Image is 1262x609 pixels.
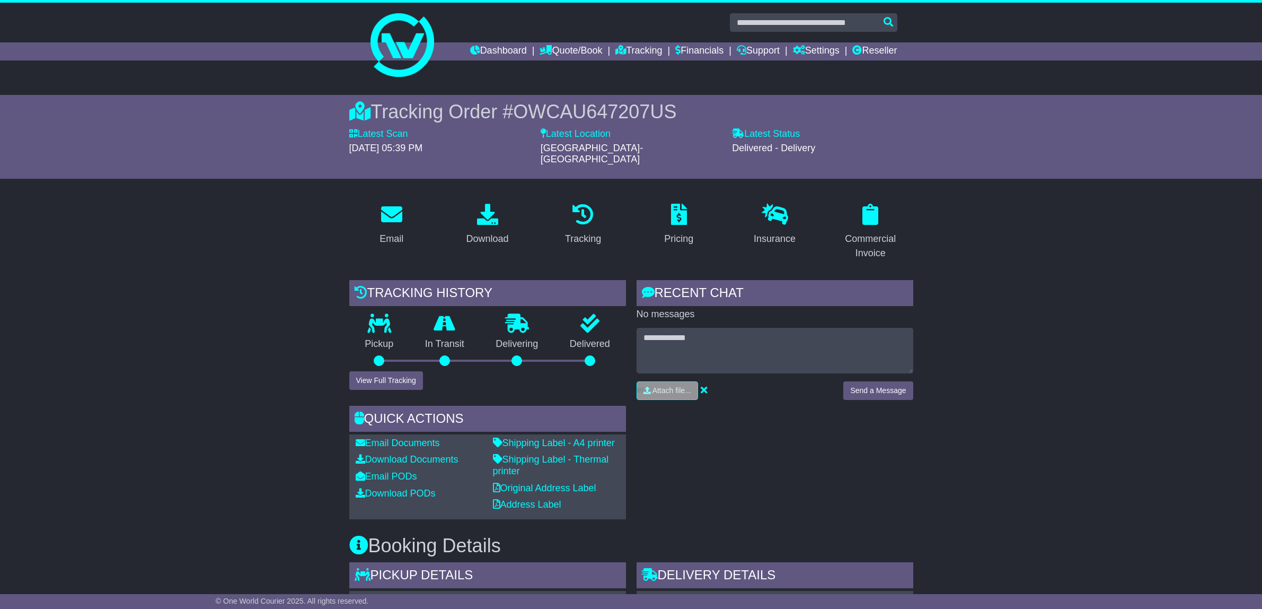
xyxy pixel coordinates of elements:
[675,42,723,60] a: Financials
[349,280,626,309] div: Tracking history
[754,232,796,246] div: Insurance
[737,42,780,60] a: Support
[356,438,440,448] a: Email Documents
[615,42,662,60] a: Tracking
[373,200,410,250] a: Email
[565,232,601,246] div: Tracking
[466,232,508,246] div: Download
[409,338,480,350] p: In Transit
[554,338,626,350] p: Delivered
[480,338,554,350] p: Delivering
[356,488,436,499] a: Download PODs
[493,499,561,510] a: Address Label
[835,232,906,260] div: Commercial Invoice
[349,562,626,591] div: Pickup Details
[356,471,417,482] a: Email PODs
[541,143,643,165] span: [GEOGRAPHIC_DATA]-[GEOGRAPHIC_DATA]
[513,101,676,123] span: OWCAU647207US
[843,381,913,400] button: Send a Message
[349,535,913,556] h3: Booking Details
[732,143,815,153] span: Delivered - Delivery
[349,143,423,153] span: [DATE] 05:39 PM
[470,42,527,60] a: Dashboard
[852,42,897,60] a: Reseller
[349,100,913,123] div: Tracking Order #
[747,200,802,250] a: Insurance
[216,597,369,605] span: © One World Courier 2025. All rights reserved.
[558,200,608,250] a: Tracking
[493,438,615,448] a: Shipping Label - A4 printer
[459,200,515,250] a: Download
[349,338,410,350] p: Pickup
[828,200,913,264] a: Commercial Invoice
[657,200,700,250] a: Pricing
[493,454,609,476] a: Shipping Label - Thermal printer
[732,128,800,140] label: Latest Status
[793,42,840,60] a: Settings
[637,309,913,320] p: No messages
[664,232,693,246] div: Pricing
[349,371,423,390] button: View Full Tracking
[380,232,403,246] div: Email
[356,454,458,465] a: Download Documents
[541,128,611,140] label: Latest Location
[540,42,602,60] a: Quote/Book
[637,562,913,591] div: Delivery Details
[637,280,913,309] div: RECENT CHAT
[349,128,408,140] label: Latest Scan
[493,483,596,493] a: Original Address Label
[349,406,626,434] div: Quick Actions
